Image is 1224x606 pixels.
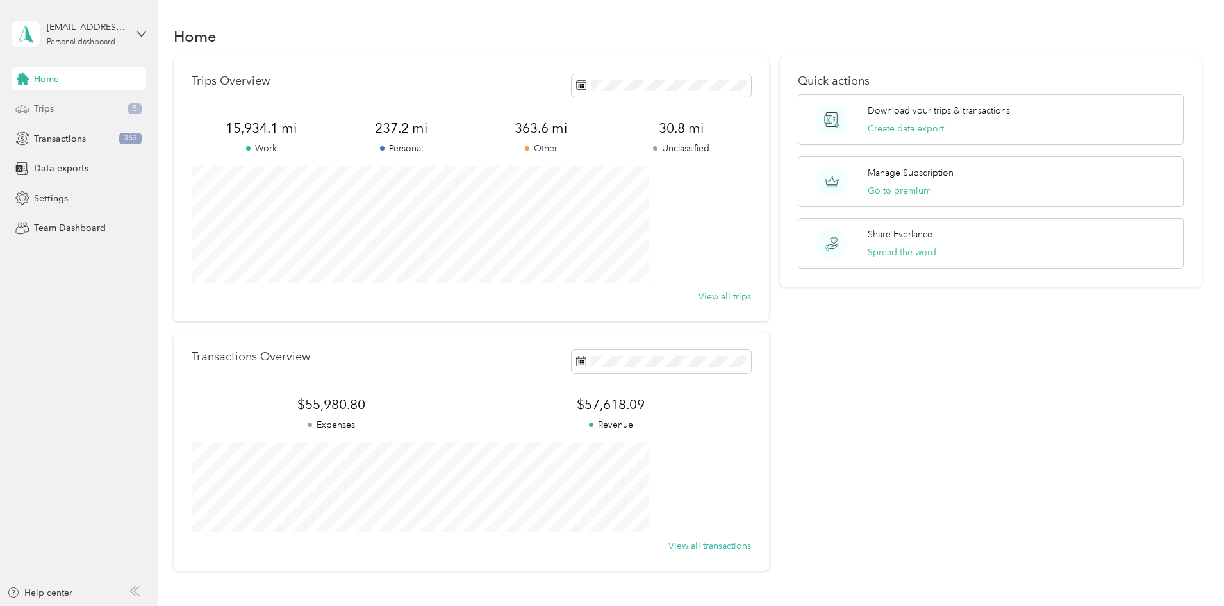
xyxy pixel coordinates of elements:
[471,396,750,414] span: $57,618.09
[192,119,331,137] span: 15,934.1 mi
[34,72,59,86] span: Home
[34,132,86,146] span: Transactions
[471,119,611,137] span: 363.6 mi
[119,133,142,144] span: 363
[331,142,471,155] p: Personal
[471,418,750,432] p: Revenue
[868,246,936,259] button: Spread the word
[868,122,944,135] button: Create data export
[34,102,54,115] span: Trips
[192,418,471,432] p: Expenses
[7,586,72,600] button: Help center
[611,142,750,155] p: Unclassified
[331,119,471,137] span: 237.2 mi
[471,142,611,155] p: Other
[34,192,68,205] span: Settings
[174,29,217,43] h1: Home
[34,221,106,235] span: Team Dashboard
[192,350,310,364] p: Transactions Overview
[798,74,1184,88] p: Quick actions
[1152,534,1224,606] iframe: Everlance-gr Chat Button Frame
[47,38,115,46] div: Personal dashboard
[868,228,932,241] p: Share Everlance
[34,162,88,175] span: Data exports
[192,74,270,88] p: Trips Overview
[668,539,751,553] button: View all transactions
[868,104,1010,117] p: Download your trips & transactions
[47,21,127,34] div: [EMAIL_ADDRESS][DOMAIN_NAME]
[192,396,471,414] span: $55,980.80
[192,142,331,155] p: Work
[868,184,931,198] button: Go to premium
[128,103,142,115] span: 5
[699,290,751,303] button: View all trips
[868,166,954,180] p: Manage Subscription
[611,119,750,137] span: 30.8 mi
